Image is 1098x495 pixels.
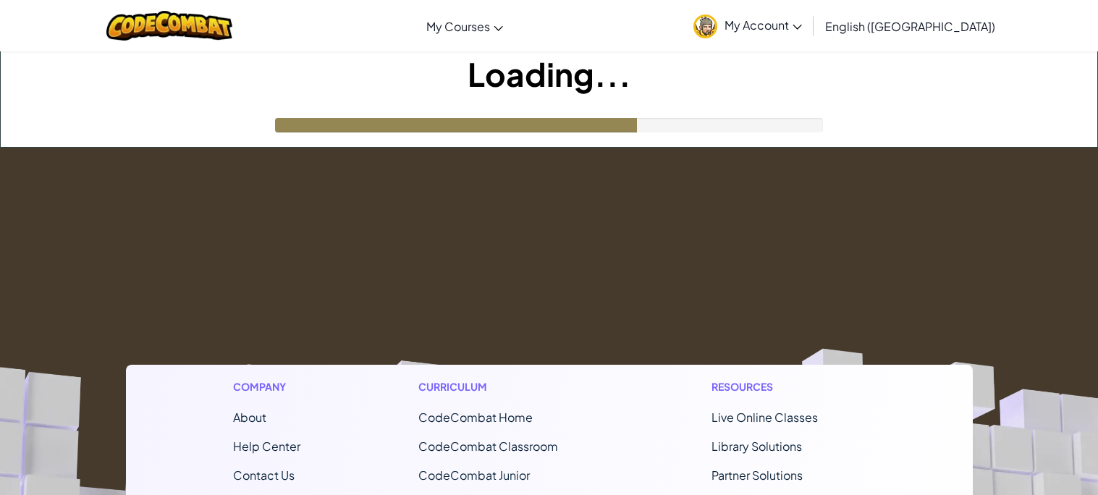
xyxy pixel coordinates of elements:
a: My Account [686,3,809,48]
h1: Loading... [1,51,1097,96]
a: English ([GEOGRAPHIC_DATA]) [818,7,1002,46]
span: Contact Us [233,467,295,483]
h1: Resources [711,379,866,394]
a: My Courses [419,7,510,46]
span: My Courses [426,19,490,34]
img: avatar [693,14,717,38]
a: CodeCombat Junior [418,467,530,483]
a: Partner Solutions [711,467,803,483]
img: CodeCombat logo [106,11,233,41]
h1: Company [233,379,300,394]
a: Library Solutions [711,439,802,454]
a: About [233,410,266,425]
span: English ([GEOGRAPHIC_DATA]) [825,19,995,34]
a: Live Online Classes [711,410,818,425]
a: CodeCombat Classroom [418,439,558,454]
span: CodeCombat Home [418,410,533,425]
a: Help Center [233,439,300,454]
span: My Account [725,17,802,33]
h1: Curriculum [418,379,594,394]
